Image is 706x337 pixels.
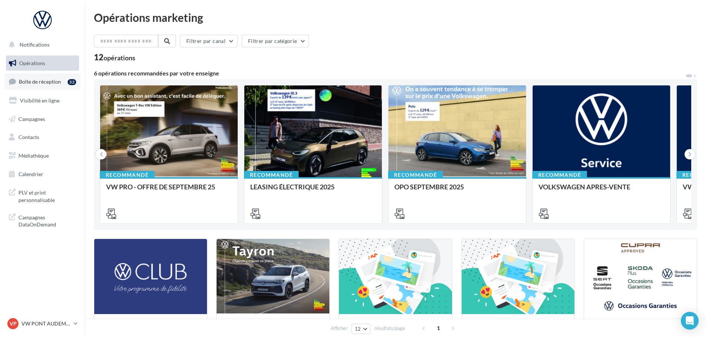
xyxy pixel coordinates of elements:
div: 6 opérations recommandées par votre enseigne [94,70,685,76]
button: Notifications [4,37,78,53]
span: Campagnes DataOnDemand [18,212,76,228]
span: Campagnes [18,115,45,122]
span: Médiathèque [18,152,49,159]
a: Calendrier [4,166,81,182]
span: Notifications [20,41,50,48]
a: Opérations [4,55,81,71]
span: Calendrier [18,171,43,177]
span: VP [10,320,17,327]
span: Contacts [18,134,39,140]
a: Boîte de réception32 [4,74,81,90]
span: Boîte de réception [19,78,61,85]
a: Contacts [4,129,81,145]
div: VW PRO - OFFRE DE SEPTEMBRE 25 [106,183,232,198]
div: Recommandé [244,171,299,179]
div: 32 [68,79,76,85]
a: Campagnes DataOnDemand [4,209,81,231]
div: Opérations marketing [94,12,697,23]
div: 12 [94,53,135,61]
div: Open Intercom Messenger [681,312,699,330]
a: Visibilité en ligne [4,93,81,108]
a: PLV et print personnalisable [4,185,81,206]
div: opérations [103,54,135,61]
button: Filtrer par canal [180,35,238,47]
div: VOLKSWAGEN APRES-VENTE [539,183,664,198]
div: Recommandé [388,171,443,179]
div: LEASING ÉLECTRIQUE 2025 [250,183,376,198]
span: 1 [432,322,444,334]
p: VW PONT AUDEMER [21,320,71,327]
button: 12 [352,324,370,334]
a: VP VW PONT AUDEMER [6,317,79,331]
div: Recommandé [100,171,155,179]
div: OPO SEPTEMBRE 2025 [394,183,520,198]
button: Filtrer par catégorie [242,35,309,47]
span: 12 [355,326,361,332]
span: PLV et print personnalisable [18,188,76,203]
span: Visibilité en ligne [20,97,60,104]
a: Campagnes [4,111,81,127]
span: Afficher [331,325,347,332]
div: Recommandé [532,171,587,179]
span: résultats/page [374,325,405,332]
a: Médiathèque [4,148,81,164]
span: Opérations [19,60,45,66]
